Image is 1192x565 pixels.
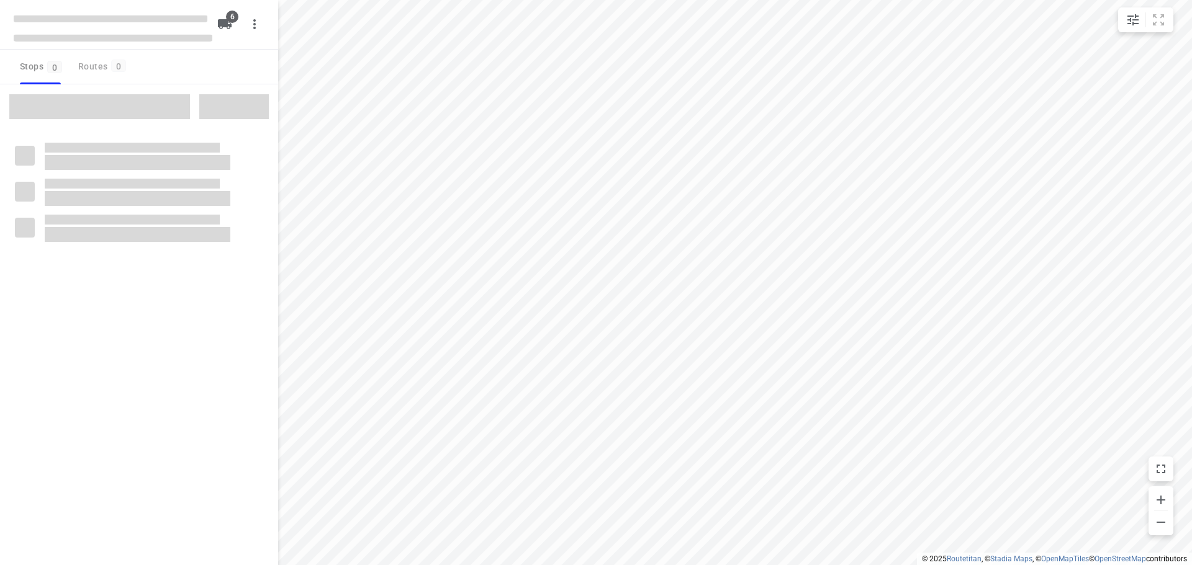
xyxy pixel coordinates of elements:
[947,554,982,563] a: Routetitan
[1095,554,1146,563] a: OpenStreetMap
[1121,7,1145,32] button: Map settings
[1118,7,1173,32] div: small contained button group
[1041,554,1089,563] a: OpenMapTiles
[990,554,1032,563] a: Stadia Maps
[922,554,1187,563] li: © 2025 , © , © © contributors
